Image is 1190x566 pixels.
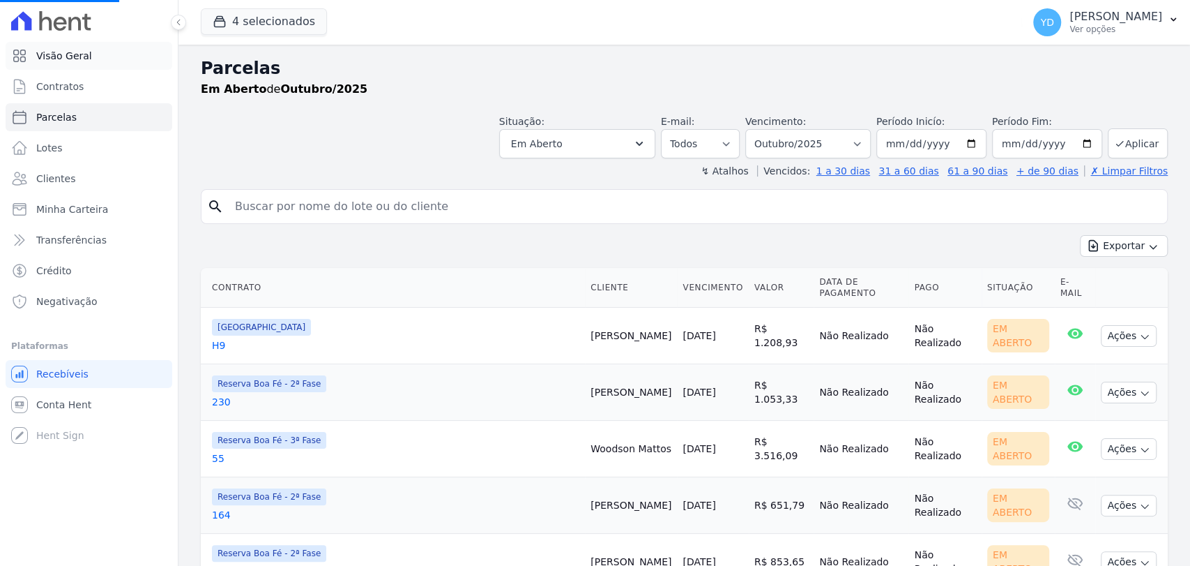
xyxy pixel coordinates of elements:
[36,398,91,412] span: Conta Hent
[947,165,1007,177] a: 61 a 90 dias
[212,452,579,466] a: 55
[6,288,172,315] a: Negativação
[585,364,677,421] td: [PERSON_NAME]
[816,165,870,177] a: 1 a 30 dias
[1069,24,1162,35] p: Ver opções
[677,268,748,308] th: Vencimento
[814,477,908,534] td: Não Realizado
[1080,235,1168,257] button: Exportar
[1101,382,1157,403] button: Ações
[1101,325,1157,347] button: Ações
[511,135,563,152] span: Em Aberto
[212,432,326,449] span: Reserva Boa Fé - 3ª Fase
[1016,165,1078,177] a: + de 90 dias
[36,264,72,278] span: Crédito
[757,165,810,177] label: Vencidos:
[280,82,367,96] strong: Outubro/2025
[6,73,172,100] a: Contratos
[36,80,84,94] span: Contratos
[814,308,908,364] td: Não Realizado
[499,116,544,127] label: Situação:
[908,421,981,477] td: Não Realizado
[749,268,814,308] th: Valor
[682,443,715,454] a: [DATE]
[6,226,172,254] a: Transferências
[987,319,1049,352] div: Em Aberto
[11,338,167,355] div: Plataformas
[749,364,814,421] td: R$ 1.053,33
[982,268,1055,308] th: Situação
[201,56,1168,81] h2: Parcelas
[585,308,677,364] td: [PERSON_NAME]
[227,193,1161,221] input: Buscar por nome do lote ou do cliente
[6,360,172,388] a: Recebíveis
[987,432,1049,466] div: Em Aberto
[36,172,75,186] span: Clientes
[36,202,108,216] span: Minha Carteira
[1101,495,1157,516] button: Ações
[701,165,748,177] label: ↯ Atalhos
[908,308,981,364] td: Não Realizado
[36,141,63,155] span: Lotes
[682,330,715,341] a: [DATE]
[6,103,172,131] a: Parcelas
[207,198,224,215] i: search
[6,257,172,285] a: Crédito
[992,114,1102,129] label: Período Fim:
[36,49,92,63] span: Visão Geral
[1055,268,1096,308] th: E-mail
[201,8,327,35] button: 4 selecionados
[682,387,715,398] a: [DATE]
[499,129,655,158] button: Em Aberto
[36,367,89,381] span: Recebíveis
[1069,10,1162,24] p: [PERSON_NAME]
[1022,3,1190,42] button: YD [PERSON_NAME] Ver opções
[6,391,172,419] a: Conta Hent
[212,319,311,336] span: [GEOGRAPHIC_DATA]
[36,295,98,308] span: Negativação
[585,268,677,308] th: Cliente
[212,395,579,409] a: 230
[212,375,326,392] span: Reserva Boa Fé - 2ª Fase
[749,308,814,364] td: R$ 1.208,93
[749,421,814,477] td: R$ 3.516,09
[814,421,908,477] td: Não Realizado
[682,500,715,511] a: [DATE]
[908,268,981,308] th: Pago
[661,116,695,127] label: E-mail:
[814,364,908,421] td: Não Realizado
[36,233,107,247] span: Transferências
[1084,165,1168,177] a: ✗ Limpar Filtros
[987,489,1049,522] div: Em Aberto
[6,134,172,162] a: Lotes
[749,477,814,534] td: R$ 651,79
[201,268,585,308] th: Contrato
[1101,438,1157,460] button: Ações
[1040,17,1053,27] span: YD
[878,165,938,177] a: 31 a 60 dias
[212,545,326,562] span: Reserva Boa Fé - 2ª Fase
[876,116,945,127] label: Período Inicío:
[1108,128,1168,158] button: Aplicar
[6,42,172,70] a: Visão Geral
[201,81,367,98] p: de
[745,116,806,127] label: Vencimento:
[585,477,677,534] td: [PERSON_NAME]
[908,477,981,534] td: Não Realizado
[36,110,77,124] span: Parcelas
[585,421,677,477] td: Woodson Mattos
[212,508,579,522] a: 164
[212,489,326,505] span: Reserva Boa Fé - 2ª Fase
[908,364,981,421] td: Não Realizado
[212,338,579,352] a: H9
[201,82,266,96] strong: Em Aberto
[814,268,908,308] th: Data de Pagamento
[6,195,172,223] a: Minha Carteira
[987,375,1049,409] div: Em Aberto
[6,165,172,193] a: Clientes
